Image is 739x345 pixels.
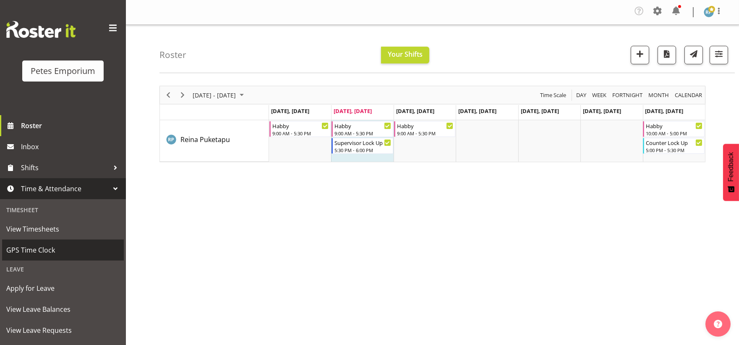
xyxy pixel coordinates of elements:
[394,121,455,137] div: Reina Puketapu"s event - Habby Begin From Wednesday, September 3, 2025 at 9:00:00 AM GMT+12:00 En...
[332,138,393,154] div: Reina Puketapu"s event - Supervisor Lock Up Begin From Tuesday, September 2, 2025 at 5:30:00 PM G...
[2,219,124,240] a: View Timesheets
[6,244,120,256] span: GPS Time Clock
[710,46,728,64] button: Filter Shifts
[539,90,568,100] button: Time Scale
[458,107,496,115] span: [DATE], [DATE]
[684,46,703,64] button: Send a list of all shifts for the selected filtered period to all rostered employees.
[2,201,124,219] div: Timesheet
[334,147,391,153] div: 5:30 PM - 6:00 PM
[2,320,124,341] a: View Leave Requests
[6,21,76,38] img: Rosterit website logo
[388,50,423,59] span: Your Shifts
[271,107,309,115] span: [DATE], [DATE]
[714,320,722,328] img: help-xxl-2.png
[674,90,704,100] button: Month
[591,90,608,100] button: Timeline Week
[21,119,122,132] span: Roster
[397,130,453,137] div: 9:00 AM - 5:30 PM
[192,90,237,100] span: [DATE] - [DATE]
[611,90,644,100] button: Fortnight
[6,282,120,295] span: Apply for Leave
[539,90,567,100] span: Time Scale
[583,107,621,115] span: [DATE], [DATE]
[21,182,109,195] span: Time & Attendance
[521,107,559,115] span: [DATE], [DATE]
[177,90,188,100] button: Next
[723,144,739,201] button: Feedback - Show survey
[611,90,643,100] span: Fortnight
[334,121,391,130] div: Habby
[381,47,429,63] button: Your Shifts
[334,107,372,115] span: [DATE], [DATE]
[658,46,676,64] button: Download a PDF of the roster according to the set date range.
[272,130,329,137] div: 9:00 AM - 5:30 PM
[575,90,587,100] span: Day
[648,90,670,100] span: Month
[191,90,248,100] button: September 01 - 07, 2025
[674,90,703,100] span: calendar
[180,134,230,145] a: Reina Puketapu
[397,121,453,130] div: Habby
[591,90,607,100] span: Week
[159,86,705,162] div: Timeline Week of September 2, 2025
[396,107,434,115] span: [DATE], [DATE]
[161,86,175,104] div: Previous
[643,138,704,154] div: Reina Puketapu"s event - Counter Lock Up Begin From Sunday, September 7, 2025 at 5:00:00 PM GMT+1...
[6,324,120,337] span: View Leave Requests
[21,161,109,174] span: Shifts
[643,121,704,137] div: Reina Puketapu"s event - Habby Begin From Sunday, September 7, 2025 at 10:00:00 AM GMT+12:00 Ends...
[6,223,120,235] span: View Timesheets
[2,299,124,320] a: View Leave Balances
[2,278,124,299] a: Apply for Leave
[269,120,705,162] table: Timeline Week of September 2, 2025
[631,46,649,64] button: Add a new shift
[31,65,95,77] div: Petes Emporium
[646,138,702,147] div: Counter Lock Up
[646,147,702,153] div: 5:00 PM - 5:30 PM
[2,240,124,261] a: GPS Time Clock
[645,107,684,115] span: [DATE], [DATE]
[646,130,702,137] div: 10:00 AM - 5:00 PM
[175,86,190,104] div: Next
[334,138,391,147] div: Supervisor Lock Up
[646,121,702,130] div: Habby
[6,303,120,316] span: View Leave Balances
[2,261,124,278] div: Leave
[647,90,671,100] button: Timeline Month
[332,121,393,137] div: Reina Puketapu"s event - Habby Begin From Tuesday, September 2, 2025 at 9:00:00 AM GMT+12:00 Ends...
[704,7,714,17] img: reina-puketapu721.jpg
[272,121,329,130] div: Habby
[180,135,230,144] span: Reina Puketapu
[21,140,122,153] span: Inbox
[575,90,588,100] button: Timeline Day
[727,152,735,182] span: Feedback
[269,121,331,137] div: Reina Puketapu"s event - Habby Begin From Monday, September 1, 2025 at 9:00:00 AM GMT+12:00 Ends ...
[159,50,186,60] h4: Roster
[160,120,269,162] td: Reina Puketapu resource
[163,90,174,100] button: Previous
[334,130,391,137] div: 9:00 AM - 5:30 PM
